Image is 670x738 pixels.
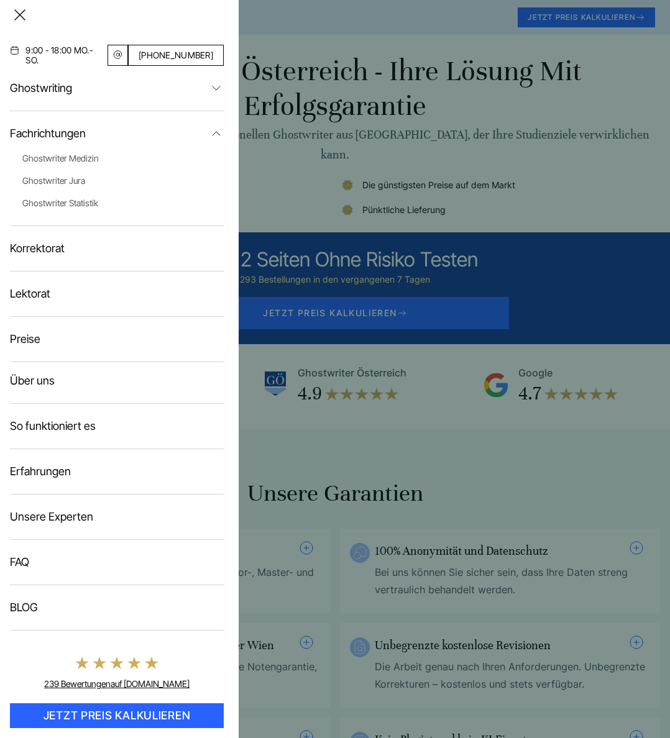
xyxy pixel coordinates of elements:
[128,45,224,66] a: [PHONE_NUMBER]
[113,50,122,60] img: Email
[10,332,40,345] a: Preise
[10,465,71,478] a: Erfahrungen
[10,126,224,141] a: Fachrichtungen
[10,601,38,614] a: BLOG
[139,50,213,60] span: [PHONE_NUMBER]
[10,287,50,300] a: Lektorat
[10,81,224,96] a: Ghostwriting
[22,198,98,208] a: Ghostwriter Statistik
[10,45,19,55] img: Schedule
[111,678,190,689] span: auf [DOMAIN_NAME]
[25,45,103,65] span: 9:00 - 18:00 Mo.-So.
[22,153,99,163] a: Ghostwriter Medizin
[10,374,55,387] a: Über uns
[10,555,29,568] a: FAQ
[22,175,85,186] a: Ghostwriter Jura
[108,45,128,66] a: Email
[10,5,30,25] img: Menu close
[44,678,190,689] a: Kundenbewertungen & Erfahrungen zu Akad-Eule.de. Mehr Infos anzeigen.
[10,419,96,432] a: So funktioniert es
[10,703,224,728] button: JETZT PREIS KALKULIEREN
[10,510,93,523] a: Unsere Experten
[10,242,65,255] a: Korrektorat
